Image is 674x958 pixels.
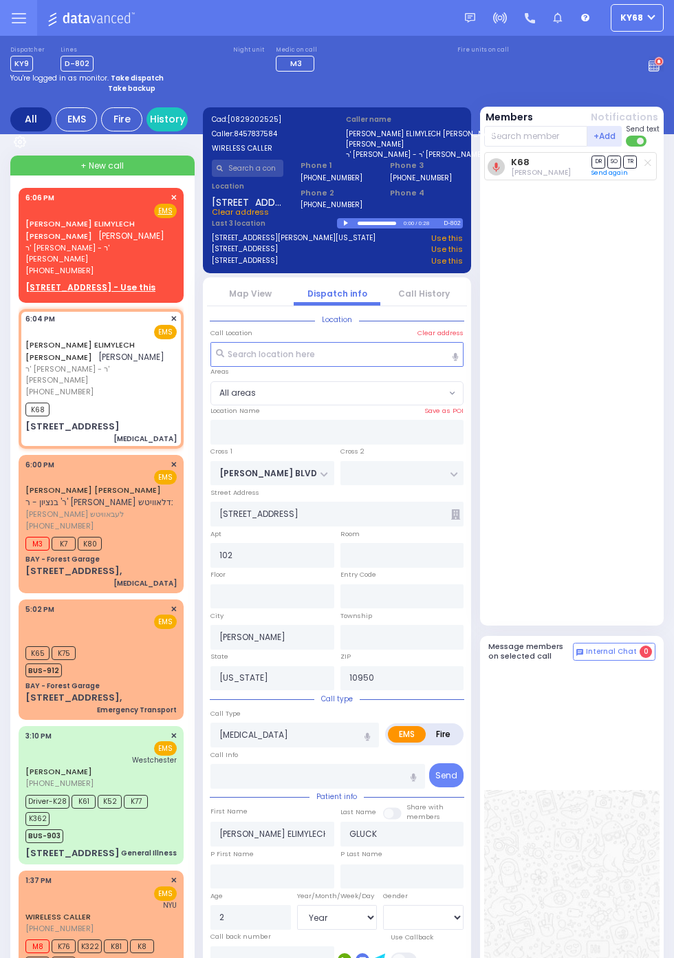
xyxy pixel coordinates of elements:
[587,126,622,147] button: +Add
[25,537,50,551] span: M3
[25,509,186,520] span: [PERSON_NAME] לעבאוויטש
[465,13,475,23] img: message.svg
[234,129,277,139] span: 8457837584
[211,382,446,405] span: All areas
[309,791,364,802] span: Patient info
[25,795,69,809] span: Driver-K28
[163,900,177,911] span: NYU
[212,233,376,244] a: [STREET_ADDRESS][PERSON_NAME][US_STATE]
[403,215,415,231] div: 0:00
[212,195,284,206] span: [STREET_ADDRESS]
[25,496,186,508] span: ר' בנציון - ר' [PERSON_NAME] מענדלאוויטש
[98,795,122,809] span: K52
[431,233,463,244] a: Use this
[25,564,122,578] div: [STREET_ADDRESS],
[113,578,177,588] div: [MEDICAL_DATA]
[210,488,259,498] label: Street Address
[212,181,284,191] label: Location
[98,351,164,363] span: [PERSON_NAME]
[52,646,76,660] span: K75
[25,403,50,416] span: K68
[640,646,652,658] span: 0
[383,891,408,901] label: Gender
[424,406,464,416] label: Save as POI
[80,160,124,172] span: + New call
[406,812,440,821] span: members
[418,215,431,231] div: 0:28
[146,107,188,131] a: History
[56,107,97,131] div: EMS
[444,218,462,228] div: D-802
[626,124,660,134] span: Send text
[25,485,161,496] a: [PERSON_NAME] [PERSON_NAME]
[78,537,102,551] span: K80
[228,114,281,125] span: [0829202525]
[388,726,426,743] label: EMS
[431,255,463,267] a: Use this
[219,387,256,399] span: All areas
[25,420,120,434] div: [STREET_ADDRESS]
[210,807,248,816] label: First Name
[586,647,637,657] span: Internal Chat
[340,611,372,621] label: Township
[210,342,464,367] input: Search location here
[591,156,605,169] span: DR
[25,812,50,826] span: K362
[212,114,329,125] label: Cad:
[25,875,52,886] span: 1:37 PM
[398,288,450,299] a: Call History
[25,363,173,386] span: ר' [PERSON_NAME] - ר' [PERSON_NAME]
[108,83,155,94] strong: Take backup
[101,107,142,131] div: Fire
[25,663,62,677] span: BUS-912
[210,611,224,621] label: City
[10,73,109,83] span: You're logged in as monitor.
[623,156,637,169] span: TR
[390,187,462,199] span: Phone 4
[52,939,76,953] span: K76
[210,652,228,661] label: State
[429,763,464,787] button: Send
[210,932,271,941] label: Call back number
[315,315,359,325] span: Location
[171,459,177,471] span: ✕
[10,107,52,131] div: All
[121,848,177,858] div: General Illness
[417,328,464,338] label: Clear address
[626,134,648,148] label: Turn off text
[620,12,643,24] span: ky68
[591,110,658,125] button: Notifications
[25,314,55,324] span: 6:04 PM
[25,681,100,691] div: BAY - Forest Garage
[210,570,226,579] label: Floor
[47,10,139,27] img: Logo
[61,46,94,54] label: Lines
[290,58,302,69] span: M3
[390,173,452,183] label: [PHONE_NUMBER]
[212,129,329,139] label: Caller:
[346,149,463,160] label: ר' [PERSON_NAME] - ר' [PERSON_NAME]
[154,886,177,901] span: EMS
[210,328,252,338] label: Call Location
[10,46,45,54] label: Dispatcher
[25,604,54,615] span: 5:02 PM
[212,143,329,153] label: WIRELESS CALLER
[25,193,54,203] span: 6:06 PM
[210,750,238,760] label: Call Info
[171,604,177,615] span: ✕
[611,4,664,32] button: ky68
[451,509,460,520] span: Other building occupants
[212,206,269,217] span: Clear address
[607,156,621,169] span: SO
[301,160,373,171] span: Phone 1
[212,160,284,177] input: Search a contact
[406,802,444,811] small: Share with
[486,110,533,125] button: Members
[25,939,50,953] span: M8
[431,244,463,255] a: Use this
[314,694,360,704] span: Call type
[301,173,362,183] label: [PHONE_NUMBER]
[25,766,92,777] a: [PERSON_NAME]
[61,56,94,72] span: D-802
[25,646,50,660] span: K65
